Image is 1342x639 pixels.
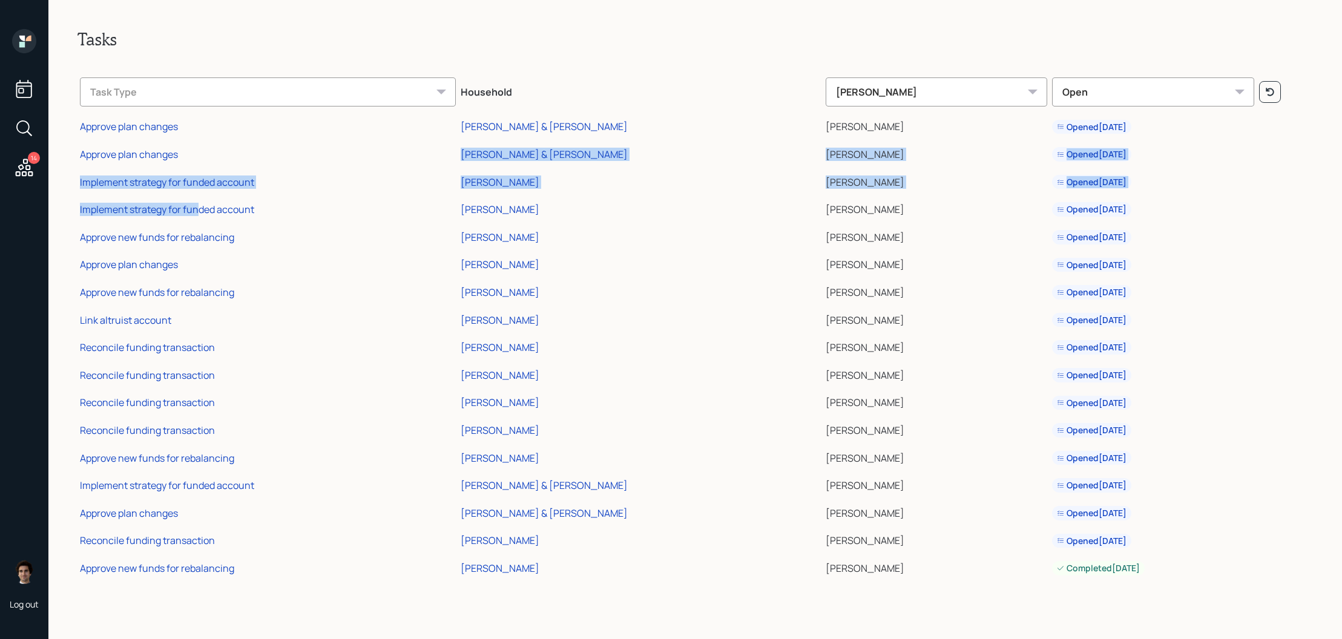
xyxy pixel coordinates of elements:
[823,442,1050,470] td: [PERSON_NAME]
[461,341,539,354] div: [PERSON_NAME]
[80,120,178,133] div: Approve plan changes
[823,277,1050,304] td: [PERSON_NAME]
[80,258,178,271] div: Approve plan changes
[823,415,1050,442] td: [PERSON_NAME]
[80,286,234,299] div: Approve new funds for rebalancing
[823,249,1050,277] td: [PERSON_NAME]
[461,424,539,437] div: [PERSON_NAME]
[461,258,539,271] div: [PERSON_NAME]
[1057,231,1127,243] div: Opened [DATE]
[823,304,1050,332] td: [PERSON_NAME]
[80,148,178,161] div: Approve plan changes
[80,396,215,409] div: Reconcile funding transaction
[461,231,539,244] div: [PERSON_NAME]
[1057,369,1127,381] div: Opened [DATE]
[1057,259,1127,271] div: Opened [DATE]
[80,479,254,492] div: Implement strategy for funded account
[1057,507,1127,519] div: Opened [DATE]
[1057,176,1127,188] div: Opened [DATE]
[823,470,1050,497] td: [PERSON_NAME]
[80,534,215,547] div: Reconcile funding transaction
[461,175,539,189] div: [PERSON_NAME]
[461,534,539,547] div: [PERSON_NAME]
[461,148,628,161] div: [PERSON_NAME] & [PERSON_NAME]
[823,221,1050,249] td: [PERSON_NAME]
[461,313,539,327] div: [PERSON_NAME]
[1057,203,1127,215] div: Opened [DATE]
[1057,286,1127,298] div: Opened [DATE]
[80,451,234,465] div: Approve new funds for rebalancing
[823,359,1050,387] td: [PERSON_NAME]
[461,479,628,492] div: [PERSON_NAME] & [PERSON_NAME]
[1057,121,1127,133] div: Opened [DATE]
[823,525,1050,553] td: [PERSON_NAME]
[823,497,1050,525] td: [PERSON_NAME]
[1057,562,1140,574] div: Completed [DATE]
[80,313,171,327] div: Link altruist account
[461,506,628,520] div: [PERSON_NAME] & [PERSON_NAME]
[28,152,40,164] div: 14
[80,341,215,354] div: Reconcile funding transaction
[77,29,1313,50] h2: Tasks
[12,560,36,584] img: harrison-schaefer-headshot-2.png
[10,598,39,610] div: Log out
[823,387,1050,415] td: [PERSON_NAME]
[80,175,254,189] div: Implement strategy for funded account
[823,552,1050,580] td: [PERSON_NAME]
[80,203,254,216] div: Implement strategy for funded account
[461,451,539,465] div: [PERSON_NAME]
[458,69,823,111] th: Household
[1057,535,1127,547] div: Opened [DATE]
[80,231,234,244] div: Approve new funds for rebalancing
[823,139,1050,166] td: [PERSON_NAME]
[80,77,456,106] div: Task Type
[823,332,1050,359] td: [PERSON_NAME]
[1057,479,1127,491] div: Opened [DATE]
[461,203,539,216] div: [PERSON_NAME]
[1057,148,1127,160] div: Opened [DATE]
[461,120,628,133] div: [PERSON_NAME] & [PERSON_NAME]
[1057,452,1127,464] div: Opened [DATE]
[80,424,215,437] div: Reconcile funding transaction
[461,286,539,299] div: [PERSON_NAME]
[461,369,539,382] div: [PERSON_NAME]
[1057,341,1127,353] div: Opened [DATE]
[461,562,539,575] div: [PERSON_NAME]
[80,369,215,382] div: Reconcile funding transaction
[80,506,178,520] div: Approve plan changes
[1057,314,1127,326] div: Opened [DATE]
[1057,397,1127,409] div: Opened [DATE]
[1057,424,1127,436] div: Opened [DATE]
[80,562,234,575] div: Approve new funds for rebalancing
[461,396,539,409] div: [PERSON_NAME]
[823,166,1050,194] td: [PERSON_NAME]
[823,194,1050,221] td: [PERSON_NAME]
[826,77,1047,106] div: [PERSON_NAME]
[823,111,1050,139] td: [PERSON_NAME]
[1052,77,1254,106] div: Open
